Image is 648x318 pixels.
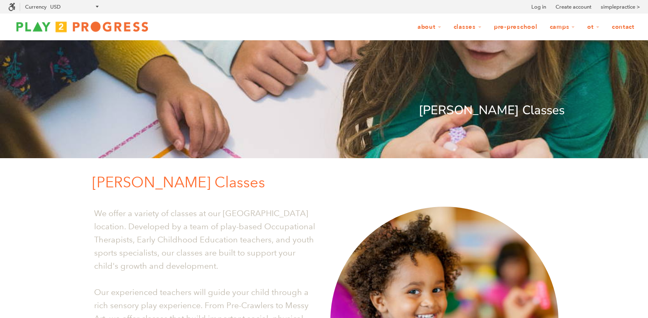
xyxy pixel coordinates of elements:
a: Create account [556,3,591,11]
a: Classes [448,19,487,35]
p: [PERSON_NAME] Classes [92,171,565,194]
p: [PERSON_NAME] Classes [84,101,565,120]
a: Camps [544,19,581,35]
a: About [412,19,447,35]
label: Currency [25,4,46,10]
a: Pre-Preschool [489,19,543,35]
p: We offer a variety of classes at our [GEOGRAPHIC_DATA] location. Developed by a team of play-base... [94,207,318,272]
a: Log in [531,3,546,11]
img: Play2Progress logo [8,18,156,35]
a: Contact [606,19,640,35]
a: simplepractice > [601,3,640,11]
a: OT [582,19,605,35]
